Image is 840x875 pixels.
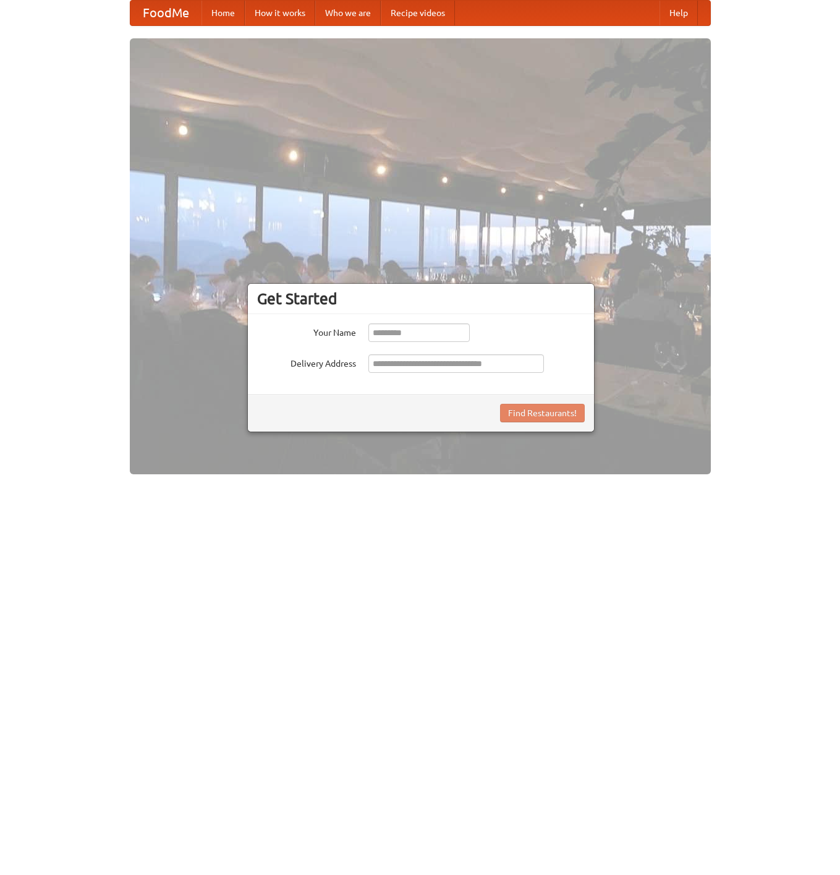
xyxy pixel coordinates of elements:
[202,1,245,25] a: Home
[257,354,356,370] label: Delivery Address
[130,1,202,25] a: FoodMe
[500,404,585,422] button: Find Restaurants!
[245,1,315,25] a: How it works
[257,323,356,339] label: Your Name
[257,289,585,308] h3: Get Started
[315,1,381,25] a: Who we are
[381,1,455,25] a: Recipe videos
[660,1,698,25] a: Help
